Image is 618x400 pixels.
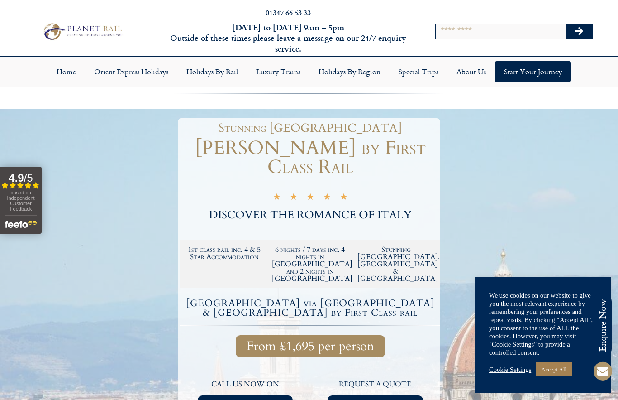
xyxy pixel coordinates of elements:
img: Planet Rail Train Holidays Logo [40,21,125,42]
h2: 6 nights / 7 days inc. 4 nights in [GEOGRAPHIC_DATA] and 2 nights in [GEOGRAPHIC_DATA] [272,246,349,282]
p: request a quote [315,379,436,390]
i: ★ [306,193,314,203]
nav: Menu [5,61,613,82]
span: From £1,695 per person [247,341,374,352]
p: call us now on [185,379,306,390]
a: Home [48,61,85,82]
i: ★ [290,193,298,203]
h6: [DATE] to [DATE] 9am – 5pm Outside of these times please leave a message on our 24/7 enquiry serv... [167,22,409,54]
a: Holidays by Rail [177,61,247,82]
a: Accept All [536,362,572,376]
a: Luxury Trains [247,61,309,82]
div: 5/5 [273,192,348,203]
i: ★ [323,193,331,203]
a: Cookie Settings [489,366,531,374]
i: ★ [273,193,281,203]
a: Start your Journey [495,61,571,82]
a: 01347 66 53 33 [266,7,311,18]
i: ★ [340,193,348,203]
button: Search [566,24,592,39]
h1: Stunning [GEOGRAPHIC_DATA] [185,122,436,134]
h2: DISCOVER THE ROMANCE OF ITALY [180,210,440,221]
a: Special Trips [390,61,447,82]
a: Orient Express Holidays [85,61,177,82]
a: About Us [447,61,495,82]
h4: [GEOGRAPHIC_DATA] via [GEOGRAPHIC_DATA] & [GEOGRAPHIC_DATA] by First Class rail [181,299,439,318]
a: From £1,695 per person [236,335,385,357]
a: Holidays by Region [309,61,390,82]
h1: [PERSON_NAME] by First Class Rail [180,139,440,177]
div: We use cookies on our website to give you the most relevant experience by remembering your prefer... [489,291,598,357]
h2: Stunning [GEOGRAPHIC_DATA], [GEOGRAPHIC_DATA] & [GEOGRAPHIC_DATA] [357,246,434,282]
h2: 1st class rail inc. 4 & 5 Star Accommodation [186,246,263,260]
